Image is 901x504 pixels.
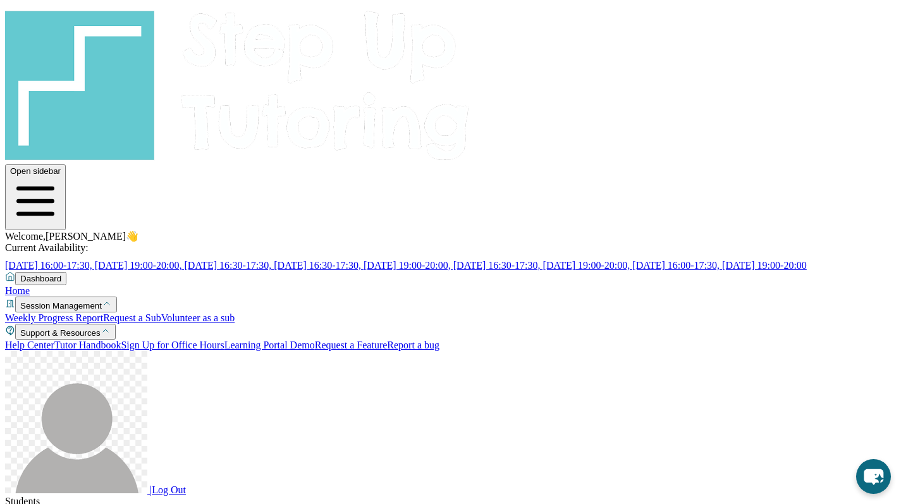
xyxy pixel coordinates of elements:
a: [DATE] 16:00-17:30, [DATE] 19:00-20:00, [DATE] 16:30-17:30, [DATE] 16:30-17:30, [DATE] 19:00-20:0... [5,260,822,271]
a: Request a Feature [315,340,388,350]
span: [DATE] 16:00-17:30, [DATE] 19:00-20:00, [DATE] 16:30-17:30, [DATE] 16:30-17:30, [DATE] 19:00-20:0... [5,260,807,271]
img: logo [5,5,470,162]
button: Support & Resources [15,324,116,340]
a: Learning Portal Demo [224,340,315,350]
button: Open sidebar [5,164,66,230]
a: Tutor Handbook [54,340,121,350]
a: |Log Out [5,484,186,495]
img: user-img [5,351,147,493]
span: Dashboard [20,274,61,283]
a: Request a Sub [103,312,161,323]
button: Dashboard [15,272,66,285]
span: Open sidebar [10,166,61,176]
a: Report a bug [387,340,439,350]
a: Sign Up for Office Hours [121,340,224,350]
button: chat-button [856,459,891,494]
span: Log Out [152,484,186,495]
a: Help Center [5,340,54,350]
span: Welcome, [PERSON_NAME] 👋 [5,231,138,242]
span: Support & Resources [20,328,101,338]
span: Current Availability: [5,242,89,253]
a: Weekly Progress Report [5,312,103,323]
span: Session Management [20,301,102,310]
a: Home [5,285,30,296]
span: | [150,484,152,495]
button: Session Management [15,297,117,312]
a: Volunteer as a sub [161,312,235,323]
